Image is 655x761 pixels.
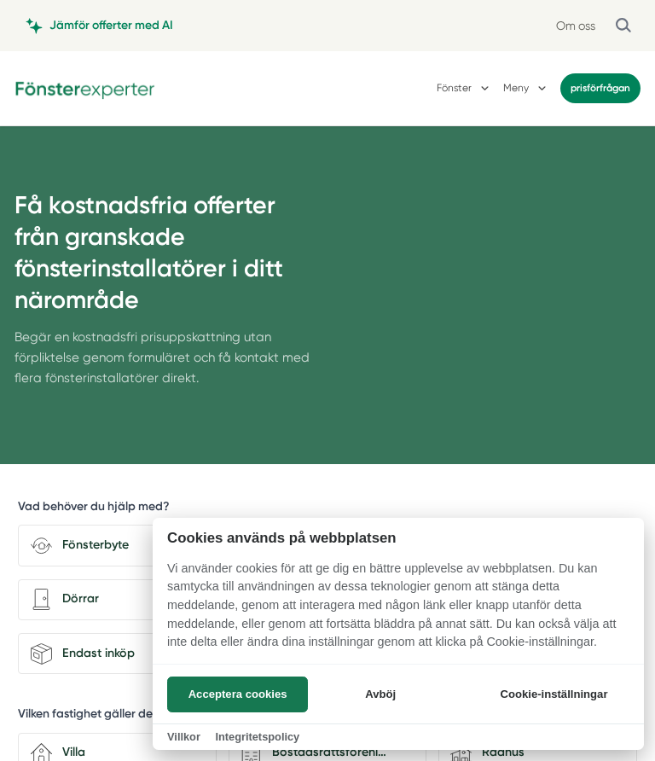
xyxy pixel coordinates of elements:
[167,677,308,712] button: Acceptera cookies
[167,730,200,743] a: Villkor
[312,677,449,712] button: Avböj
[153,530,644,546] h2: Cookies används på webbplatsen
[479,677,629,712] button: Cookie-inställningar
[215,730,299,743] a: Integritetspolicy
[153,560,644,664] p: Vi använder cookies för att ge dig en bättre upplevelse av webbplatsen. Du kan samtycka till anvä...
